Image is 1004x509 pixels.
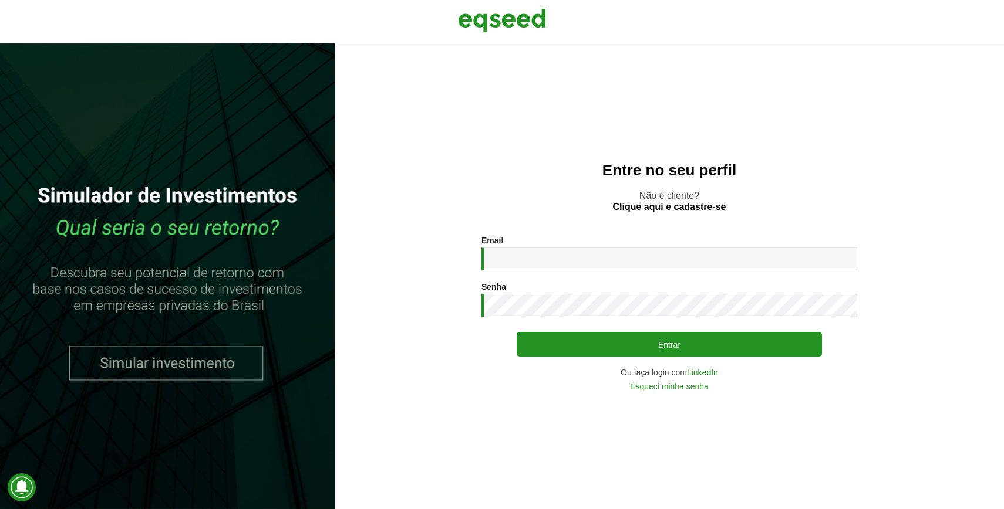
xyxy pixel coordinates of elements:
a: Clique aqui e cadastre-se [613,202,726,212]
label: Email [481,236,503,245]
a: Esqueci minha senha [630,382,709,391]
a: LinkedIn [687,368,718,376]
button: Entrar [517,332,822,357]
label: Senha [481,283,506,291]
h2: Entre no seu perfil [358,162,981,179]
div: Ou faça login com [481,368,857,376]
p: Não é cliente? [358,190,981,212]
img: EqSeed Logo [458,6,546,35]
